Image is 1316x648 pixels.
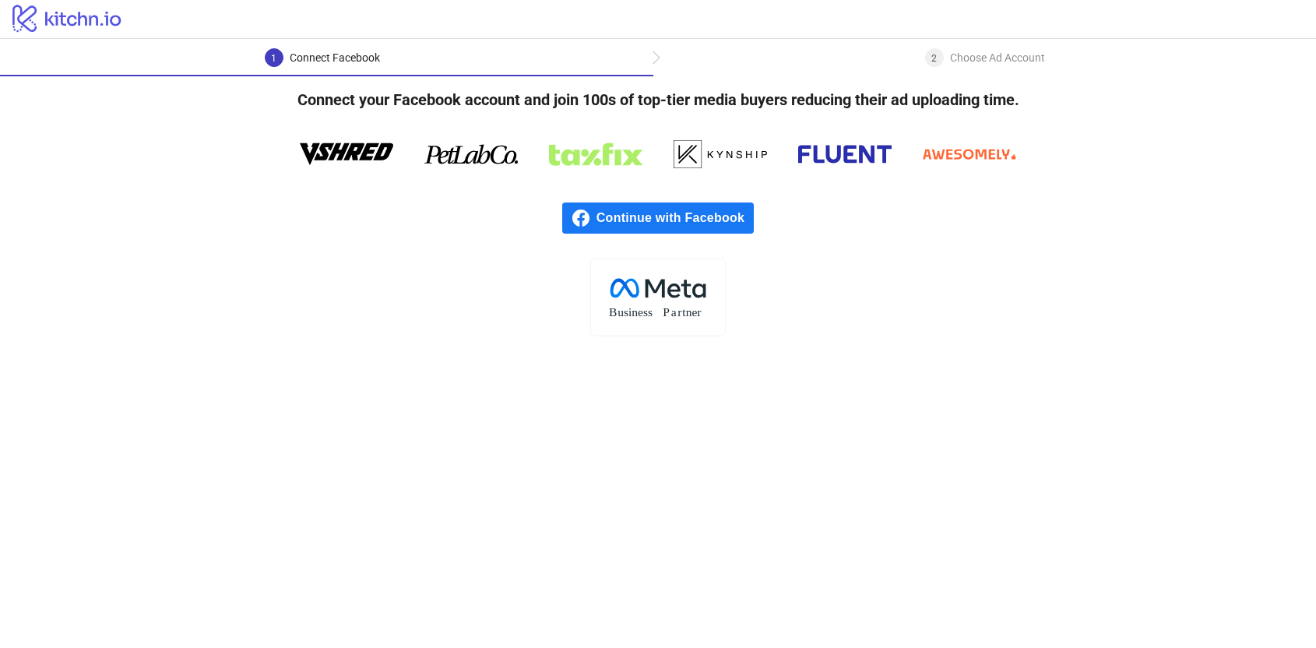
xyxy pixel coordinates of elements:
[596,202,754,234] span: Continue with Facebook
[931,53,937,64] span: 2
[273,76,1044,123] h4: Connect your Facebook account and join 100s of top-tier media buyers reducing their ad uploading ...
[671,305,677,319] tspan: a
[609,305,617,319] tspan: B
[271,53,276,64] span: 1
[682,305,702,319] tspan: tner
[663,305,670,319] tspan: P
[562,202,754,234] a: Continue with Facebook
[677,305,682,319] tspan: r
[290,48,380,67] div: Connect Facebook
[950,48,1045,67] div: Choose Ad Account
[618,305,653,319] tspan: usiness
